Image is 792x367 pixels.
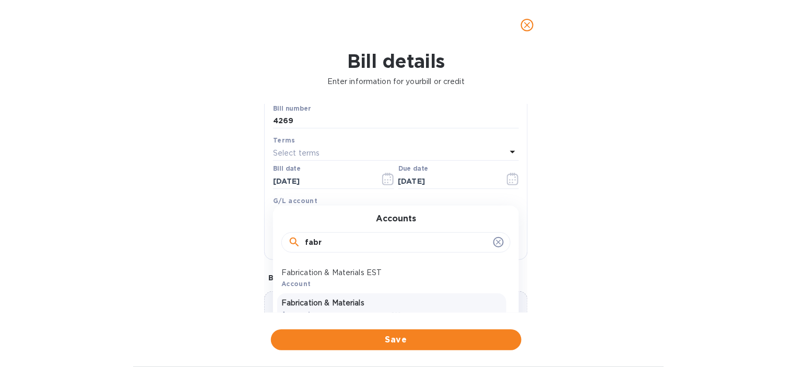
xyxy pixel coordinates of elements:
[273,113,519,129] input: Enter bill number
[305,235,489,251] input: Search
[273,148,320,159] p: Select terms
[398,166,428,172] label: Due date
[273,208,344,219] p: Select G/L account
[273,136,295,144] b: Terms
[273,173,372,189] input: Select date
[273,197,317,205] b: G/L account
[279,334,513,346] span: Save
[398,173,497,189] input: Due date
[376,214,416,224] h3: Accounts
[273,105,311,112] label: Bill number
[268,273,524,283] p: Bill image
[515,13,540,38] button: close
[281,310,311,318] b: Account
[281,298,502,309] p: Fabrication & Materials
[273,166,301,172] label: Bill date
[271,329,522,350] button: Save
[8,76,784,87] p: Enter information for your bill or credit
[8,50,784,72] h1: Bill details
[281,267,502,278] p: Fabrication & Materials EST
[281,280,311,288] b: Account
